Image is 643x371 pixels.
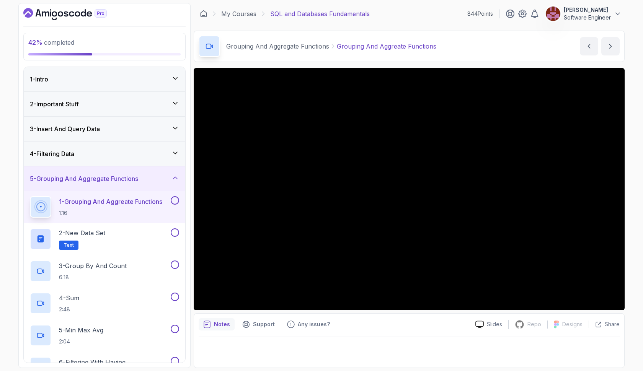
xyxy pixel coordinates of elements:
p: 5 - Min Max Avg [59,325,103,335]
a: Dashboard [200,10,207,18]
button: Share [589,321,620,328]
a: Dashboard [23,8,124,20]
p: Grouping And Aggreate Functions [337,42,436,51]
button: 5-Min Max Avg2:04 [30,325,179,346]
h3: 5 - Grouping And Aggregate Functions [30,174,138,183]
button: 3-Insert And Query Data [24,117,185,141]
p: Grouping And Aggregate Functions [226,42,329,51]
img: user profile image [546,7,560,21]
button: user profile image[PERSON_NAME]Software Engineer [545,6,622,21]
p: 3 - Group By And Count [59,261,127,270]
button: next content [601,37,620,55]
p: 844 Points [467,10,493,18]
a: My Courses [221,9,256,18]
button: 4-Filtering Data [24,142,185,166]
a: Slides [469,321,508,329]
button: notes button [199,318,235,330]
p: 4 - Sum [59,293,79,303]
p: [PERSON_NAME] [564,6,611,14]
button: previous content [580,37,598,55]
p: 2:04 [59,338,103,345]
p: Slides [487,321,502,328]
span: 42 % [28,39,42,46]
button: 2-Important Stuff [24,92,185,116]
p: 1:16 [59,209,162,217]
p: Support [253,321,275,328]
p: 2 - New Data Set [59,228,105,238]
h3: 4 - Filtering Data [30,149,74,158]
p: Notes [214,321,230,328]
button: Support button [238,318,279,330]
p: SQL and Databases Fundamentals [270,9,370,18]
p: 6 - Filtering With Having [59,358,126,367]
button: 5-Grouping And Aggregate Functions [24,166,185,191]
span: completed [28,39,74,46]
h3: 3 - Insert And Query Data [30,124,100,133]
p: Designs [562,321,583,328]
h3: 2 - Important Stuff [30,99,79,109]
p: Software Engineer [564,14,611,21]
button: 4-Sum2:48 [30,293,179,314]
button: 3-Group By And Count6:18 [30,260,179,282]
p: Repo [527,321,541,328]
button: 1-Intro [24,67,185,91]
button: 1-Grouping And Aggreate Functions1:16 [30,196,179,218]
p: 1 - Grouping And Aggreate Functions [59,197,162,206]
p: Share [605,321,620,328]
p: 6:18 [59,273,127,281]
h3: 1 - Intro [30,75,48,84]
span: Text [64,242,74,248]
button: 2-New Data SetText [30,228,179,250]
p: 2:48 [59,306,79,313]
button: Feedback button [282,318,335,330]
p: Any issues? [298,321,330,328]
iframe: 1 - Grouping and Aggreate Functions [194,68,625,310]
